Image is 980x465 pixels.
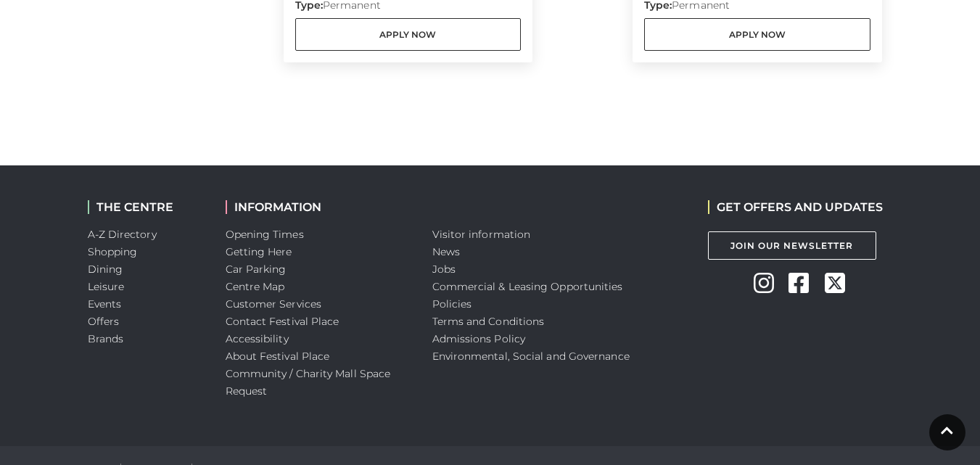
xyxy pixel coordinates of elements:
[226,200,411,214] h2: INFORMATION
[88,263,123,276] a: Dining
[88,200,204,214] h2: THE CENTRE
[88,315,120,328] a: Offers
[226,332,289,345] a: Accessibility
[88,245,138,258] a: Shopping
[708,200,883,214] h2: GET OFFERS AND UPDATES
[432,332,526,345] a: Admissions Policy
[88,228,157,241] a: A-Z Directory
[226,228,304,241] a: Opening Times
[226,280,285,293] a: Centre Map
[88,332,124,345] a: Brands
[295,18,522,51] a: Apply Now
[88,280,125,293] a: Leisure
[432,245,460,258] a: News
[644,18,870,51] a: Apply Now
[226,315,339,328] a: Contact Festival Place
[226,263,287,276] a: Car Parking
[432,315,545,328] a: Terms and Conditions
[226,367,391,398] a: Community / Charity Mall Space Request
[226,245,292,258] a: Getting Here
[432,280,623,293] a: Commercial & Leasing Opportunities
[88,297,122,310] a: Events
[432,297,472,310] a: Policies
[708,231,876,260] a: Join Our Newsletter
[226,297,322,310] a: Customer Services
[226,350,330,363] a: About Festival Place
[432,263,456,276] a: Jobs
[432,228,531,241] a: Visitor information
[432,350,630,363] a: Environmental, Social and Governance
